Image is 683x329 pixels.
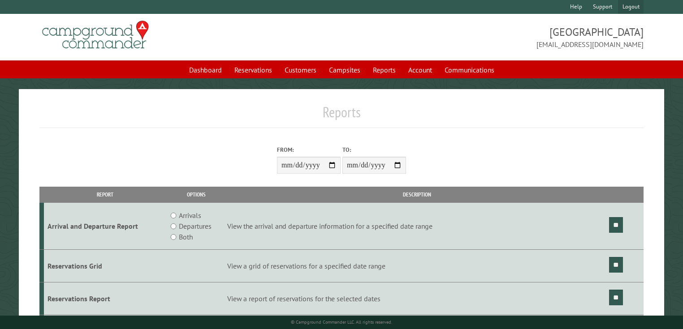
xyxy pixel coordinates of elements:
th: Options [167,187,226,202]
td: Reservations Grid [44,250,167,282]
th: Report [44,187,167,202]
a: Campsites [324,61,366,78]
label: To: [342,145,406,154]
a: Customers [279,61,322,78]
label: From: [277,145,341,154]
td: View a grid of reservations for a specified date range [226,250,608,282]
td: Arrival and Departure Report [44,203,167,250]
label: Arrivals [179,210,201,221]
a: Reservations [229,61,277,78]
a: Dashboard [184,61,227,78]
label: Both [179,231,193,242]
img: Campground Commander [39,17,151,52]
td: View the arrival and departure information for a specified date range [226,203,608,250]
span: [GEOGRAPHIC_DATA] [EMAIL_ADDRESS][DOMAIN_NAME] [341,25,644,50]
h1: Reports [39,103,644,128]
a: Reports [367,61,401,78]
small: © Campground Commander LLC. All rights reserved. [291,319,392,325]
a: Communications [439,61,500,78]
td: View a report of reservations for the selected dates [226,282,608,315]
td: Reservations Report [44,282,167,315]
a: Account [403,61,437,78]
th: Description [226,187,608,202]
label: Departures [179,221,212,231]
